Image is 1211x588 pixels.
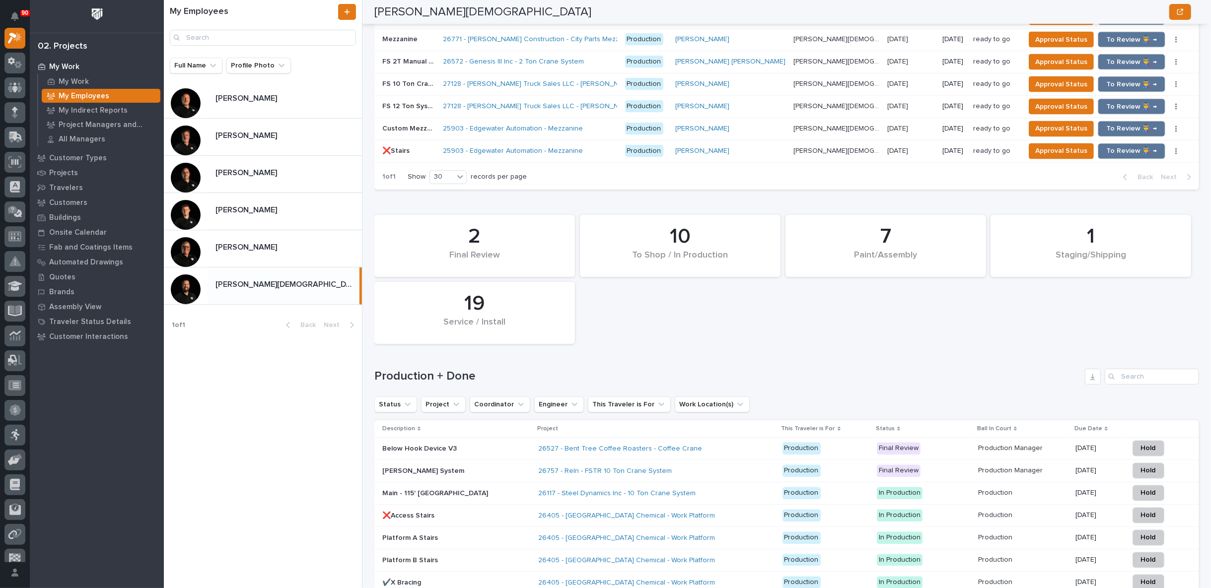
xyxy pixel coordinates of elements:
[30,284,164,299] a: Brands
[382,145,412,155] p: ❌Stairs
[802,250,969,271] div: Paint/Assembly
[215,166,279,178] p: [PERSON_NAME]
[978,554,1014,565] p: Production
[625,145,663,157] div: Production
[1035,34,1087,46] span: Approval Status
[164,313,193,337] p: 1 of 1
[443,147,583,155] a: 25903 - Edgewater Automation - Mezzanine
[877,487,923,500] div: In Production
[374,140,1199,162] tr: ❌Stairs❌Stairs 25903 - Edgewater Automation - Mezzanine Production[PERSON_NAME] [PERSON_NAME][DEM...
[1098,32,1165,48] button: To Review 👨‍🏭 →
[374,73,1199,95] tr: FS 10 Ton Crane SystemFS 10 Ton Crane System 27128 - [PERSON_NAME] Truck Sales LLC - [PERSON_NAME...
[30,314,164,329] a: Traveler Status Details
[49,169,78,178] p: Projects
[978,532,1014,542] p: Production
[164,119,362,156] a: [PERSON_NAME][PERSON_NAME]
[374,505,1199,527] tr: ❌Access Stairs26405 - [GEOGRAPHIC_DATA] Chemical - Work Platform ProductionIn ProductionProductio...
[471,173,527,181] p: records per page
[625,78,663,90] div: Production
[49,243,133,252] p: Fab and Coatings Items
[294,321,316,329] span: Back
[382,33,420,44] p: Mezzanine
[1106,101,1157,113] span: To Review 👨‍🏭 →
[1133,508,1164,523] button: Hold
[49,154,107,163] p: Customer Types
[538,579,715,587] a: 26405 - [GEOGRAPHIC_DATA] Chemical - Work Platform
[1133,552,1164,568] button: Hold
[597,224,764,249] div: 10
[942,147,966,155] p: [DATE]
[421,396,466,412] button: Project
[942,125,966,133] p: [DATE]
[1132,173,1153,182] span: Back
[1035,101,1087,113] span: Approval Status
[38,103,164,117] a: My Indirect Reports
[1106,56,1157,68] span: To Review 👨‍🏭 →
[1106,123,1157,134] span: To Review 👨‍🏭 →
[973,56,1012,66] p: ready to go
[30,240,164,255] a: Fab and Coatings Items
[978,465,1045,475] p: Production Manager
[887,100,910,111] p: [DATE]
[1029,76,1094,92] button: Approval Status
[38,41,87,52] div: 02. Projects
[49,288,74,297] p: Brands
[534,396,584,412] button: Engineer
[278,321,320,329] button: Back
[30,225,164,240] a: Onsite Calendar
[1035,78,1087,90] span: Approval Status
[374,51,1199,73] tr: FS 2T Manual Crane SystemFS 2T Manual Crane System 26572 - Genesis III Inc - 2 Ton Crane System P...
[49,63,79,71] p: My Work
[1133,485,1164,501] button: Hold
[49,198,87,207] p: Customers
[49,184,83,193] p: Travelers
[1141,487,1156,499] span: Hold
[430,172,454,182] div: 30
[164,193,362,230] a: [PERSON_NAME][PERSON_NAME]
[443,125,583,133] a: 25903 - Edgewater Automation - Mezzanine
[877,510,923,522] div: In Production
[793,33,881,44] p: [PERSON_NAME][DEMOGRAPHIC_DATA]
[391,317,558,338] div: Service / Install
[793,100,881,111] p: [PERSON_NAME][DEMOGRAPHIC_DATA]
[1141,510,1156,522] span: Hold
[374,438,1199,460] tr: Below Hook Device V326527 - Bent Tree Coffee Roasters - Coffee Crane ProductionFinal ReviewProduc...
[877,554,923,567] div: In Production
[1105,369,1199,385] input: Search
[30,269,164,284] a: Quotes
[443,102,664,111] a: 27128 - [PERSON_NAME] Truck Sales LLC - [PERSON_NAME] Systems
[30,255,164,269] a: Automated Drawings
[1075,512,1120,520] p: [DATE]
[675,125,729,133] a: [PERSON_NAME]
[675,102,729,111] a: [PERSON_NAME]
[382,534,530,542] p: Platform A Stairs
[793,56,881,66] p: [PERSON_NAME][DEMOGRAPHIC_DATA]
[443,35,638,44] a: 26771 - [PERSON_NAME] Construction - City Parts Mezzanine
[382,423,415,434] p: Description
[1098,121,1165,137] button: To Review 👨‍🏭 →
[978,487,1014,498] p: Production
[164,230,362,267] a: [PERSON_NAME][PERSON_NAME]
[4,6,25,27] button: Notifications
[1075,445,1120,453] p: [DATE]
[538,556,715,565] a: 26405 - [GEOGRAPHIC_DATA] Chemical - Work Platform
[38,132,164,146] a: All Managers
[382,556,530,565] p: Platform B Stairs
[374,396,417,412] button: Status
[1098,76,1165,92] button: To Review 👨‍🏭 →
[49,213,81,222] p: Buildings
[59,135,105,144] p: All Managers
[887,145,910,155] p: [DATE]
[942,102,966,111] p: [DATE]
[973,145,1012,155] p: ready to go
[59,121,156,130] p: Project Managers and Engineers
[783,487,821,500] div: Production
[382,579,530,587] p: ✔️X Bracing
[1098,99,1165,115] button: To Review 👨‍🏭 →
[59,106,128,115] p: My Indirect Reports
[30,59,164,74] a: My Work
[802,224,969,249] div: 7
[1074,423,1102,434] p: Due Date
[1075,579,1120,587] p: [DATE]
[382,489,530,498] p: Main - 115' [GEOGRAPHIC_DATA]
